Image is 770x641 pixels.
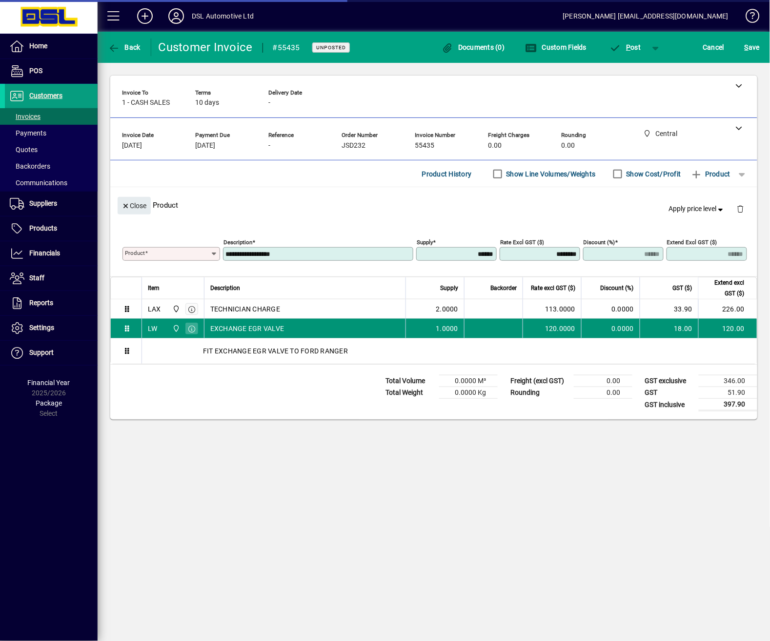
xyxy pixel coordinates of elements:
span: Apply price level [669,204,726,214]
mat-label: Description [223,239,252,246]
span: Backorder [490,283,517,293]
td: 18.00 [640,319,698,338]
span: - [268,142,270,150]
span: Suppliers [29,199,57,207]
app-page-header-button: Back [98,39,151,56]
span: S [745,43,749,51]
div: Customer Invoice [159,39,253,55]
span: Financials [29,249,60,257]
button: Add [129,7,161,25]
td: Freight (excl GST) [506,375,574,387]
a: Staff [5,266,98,291]
button: Profile [161,7,192,25]
span: Cancel [703,39,725,55]
span: Item [148,283,160,293]
div: FIT EXCHANGE EGR VALVE TO FORD RANGER [142,338,757,364]
span: Unposted [316,44,346,51]
mat-label: Rate excl GST ($) [500,239,544,246]
button: Product History [418,165,476,183]
span: Central [170,304,181,314]
span: Products [29,224,57,232]
span: 1.0000 [436,324,459,333]
td: 0.00 [574,375,632,387]
td: 0.0000 Kg [439,387,498,399]
a: Financials [5,241,98,266]
mat-label: Extend excl GST ($) [667,239,717,246]
a: Communications [5,175,98,191]
span: [DATE] [122,142,142,150]
label: Show Line Volumes/Weights [505,169,596,179]
a: Home [5,34,98,58]
span: Product [691,166,730,182]
a: POS [5,59,98,83]
span: Invoices [10,113,41,120]
button: Apply price level [665,200,729,218]
td: 397.90 [699,399,757,411]
span: Custom Fields [525,43,587,51]
span: Rate excl GST ($) [531,283,575,293]
span: Quotes [10,146,38,154]
span: 0.00 [561,142,575,150]
td: 226.00 [698,299,757,319]
span: ost [609,43,641,51]
span: 55435 [415,142,434,150]
span: Staff [29,274,44,282]
label: Show Cost/Profit [625,169,681,179]
td: 0.0000 [581,319,640,338]
mat-label: Product [125,250,145,256]
span: Communications [10,179,67,187]
span: Discount (%) [601,283,634,293]
div: DSL Automotive Ltd [192,8,254,24]
span: Central [170,323,181,334]
span: POS [29,67,42,75]
button: Save [742,39,762,56]
button: Cancel [701,39,727,56]
span: Product History [422,166,472,182]
span: P [627,43,631,51]
button: Close [118,197,151,214]
mat-label: Supply [417,239,433,246]
span: JSD232 [342,142,365,150]
a: Settings [5,316,98,340]
div: 120.0000 [529,324,575,333]
span: TECHNICIAN CHARGE [210,304,280,314]
span: Description [210,283,240,293]
a: Knowledge Base [738,2,758,34]
td: 0.00 [574,387,632,399]
span: Reports [29,299,53,307]
span: 2.0000 [436,304,459,314]
button: Back [105,39,143,56]
td: 346.00 [699,375,757,387]
div: LAX [148,304,161,314]
td: 0.0000 [581,299,640,319]
mat-label: Discount (%) [584,239,615,246]
a: Suppliers [5,192,98,216]
td: 120.00 [698,319,757,338]
button: Custom Fields [523,39,589,56]
button: Product [686,165,735,183]
span: ave [745,39,760,55]
button: Post [605,39,646,56]
span: [DATE] [195,142,215,150]
div: Product [110,187,757,223]
span: Payments [10,129,46,137]
td: Rounding [506,387,574,399]
td: 33.90 [640,299,698,319]
a: Backorders [5,158,98,175]
app-page-header-button: Delete [729,204,752,213]
span: Back [108,43,141,51]
td: 51.90 [699,387,757,399]
button: Documents (0) [439,39,507,56]
span: Close [122,198,147,214]
a: Reports [5,291,98,315]
span: 0.00 [488,142,502,150]
td: Total Volume [381,375,439,387]
span: Extend excl GST ($) [705,277,745,299]
a: Invoices [5,108,98,125]
a: Payments [5,125,98,141]
div: #55435 [273,40,301,56]
span: Backorders [10,162,50,170]
span: Home [29,42,47,50]
div: [PERSON_NAME] [EMAIL_ADDRESS][DOMAIN_NAME] [563,8,729,24]
app-page-header-button: Close [115,201,153,210]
